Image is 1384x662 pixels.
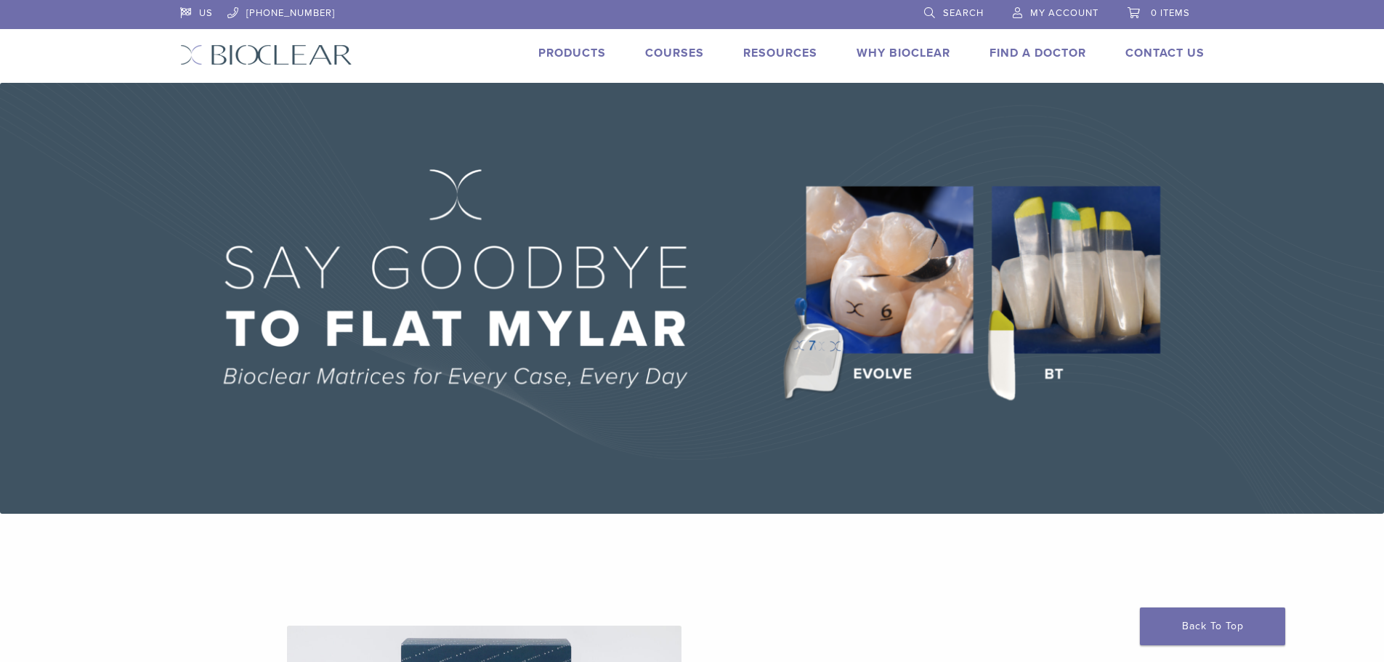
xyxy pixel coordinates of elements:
[1030,7,1098,19] span: My Account
[1151,7,1190,19] span: 0 items
[1125,46,1205,60] a: Contact Us
[943,7,984,19] span: Search
[743,46,817,60] a: Resources
[645,46,704,60] a: Courses
[990,46,1086,60] a: Find A Doctor
[857,46,950,60] a: Why Bioclear
[1140,607,1285,645] a: Back To Top
[180,44,352,65] img: Bioclear
[538,46,606,60] a: Products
